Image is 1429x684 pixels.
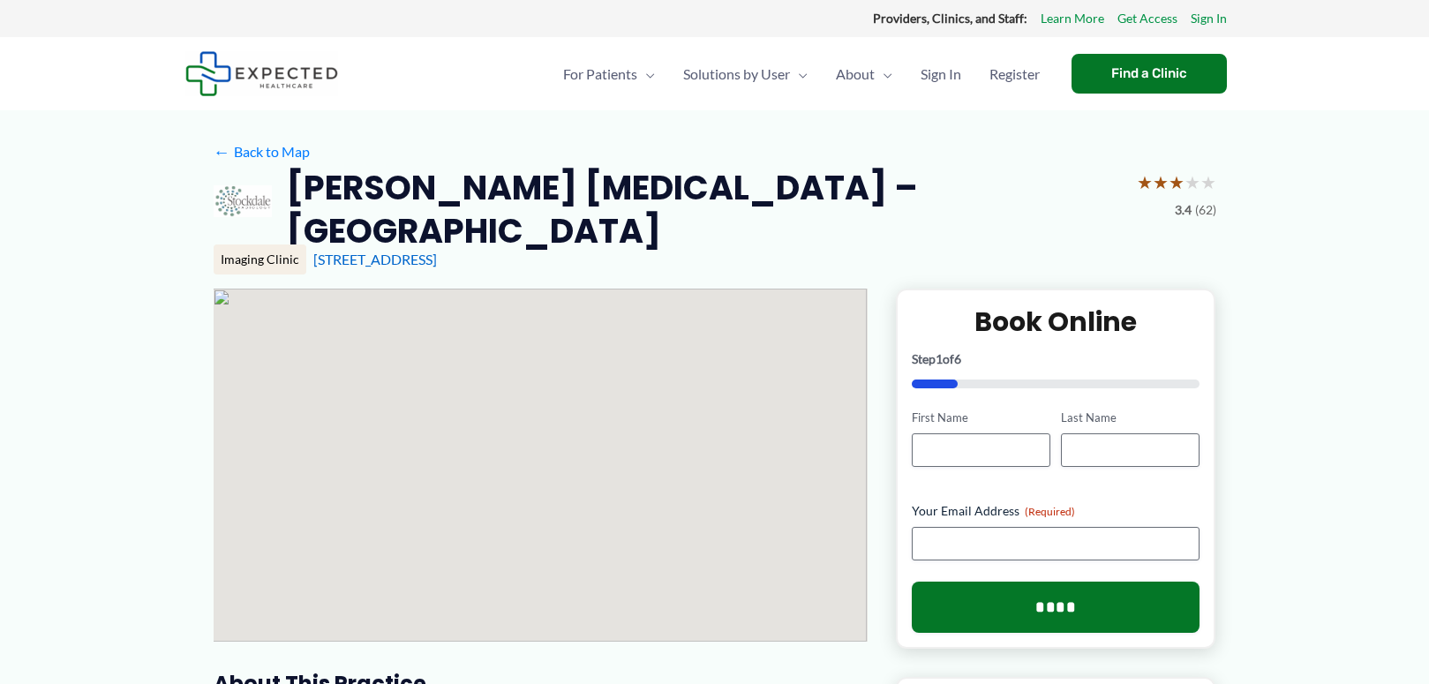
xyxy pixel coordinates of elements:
[549,43,669,105] a: For PatientsMenu Toggle
[1061,410,1200,426] label: Last Name
[549,43,1054,105] nav: Primary Site Navigation
[912,410,1050,426] label: First Name
[1025,505,1075,518] span: (Required)
[669,43,822,105] a: Solutions by UserMenu Toggle
[214,143,230,160] span: ←
[1191,7,1227,30] a: Sign In
[683,43,790,105] span: Solutions by User
[563,43,637,105] span: For Patients
[822,43,906,105] a: AboutMenu Toggle
[989,43,1040,105] span: Register
[975,43,1054,105] a: Register
[286,166,1123,253] h2: [PERSON_NAME] [MEDICAL_DATA] – [GEOGRAPHIC_DATA]
[1153,166,1169,199] span: ★
[1041,7,1104,30] a: Learn More
[912,353,1200,365] p: Step of
[873,11,1027,26] strong: Providers, Clinics, and Staff:
[214,139,310,165] a: ←Back to Map
[912,502,1200,520] label: Your Email Address
[313,251,437,267] a: [STREET_ADDRESS]
[954,351,961,366] span: 6
[1175,199,1192,222] span: 3.4
[875,43,892,105] span: Menu Toggle
[1200,166,1216,199] span: ★
[1169,166,1185,199] span: ★
[936,351,943,366] span: 1
[1137,166,1153,199] span: ★
[1072,54,1227,94] a: Find a Clinic
[185,51,338,96] img: Expected Healthcare Logo - side, dark font, small
[906,43,975,105] a: Sign In
[836,43,875,105] span: About
[912,304,1200,339] h2: Book Online
[214,244,306,274] div: Imaging Clinic
[637,43,655,105] span: Menu Toggle
[1185,166,1200,199] span: ★
[1117,7,1177,30] a: Get Access
[921,43,961,105] span: Sign In
[1195,199,1216,222] span: (62)
[790,43,808,105] span: Menu Toggle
